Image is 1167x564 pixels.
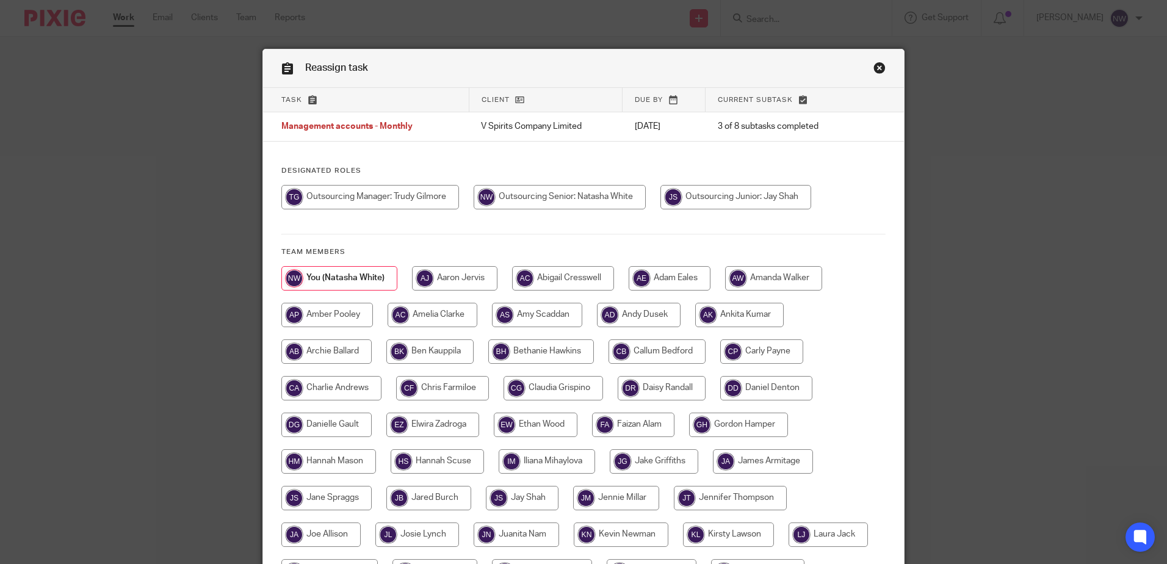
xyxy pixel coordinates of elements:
[305,63,368,73] span: Reassign task
[281,96,302,103] span: Task
[281,247,886,257] h4: Team members
[482,96,510,103] span: Client
[706,112,859,142] td: 3 of 8 subtasks completed
[281,123,413,131] span: Management accounts - Monthly
[635,120,693,132] p: [DATE]
[873,62,886,78] a: Close this dialog window
[281,166,886,176] h4: Designated Roles
[718,96,793,103] span: Current subtask
[635,96,663,103] span: Due by
[481,120,610,132] p: V Spirits Company Limited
